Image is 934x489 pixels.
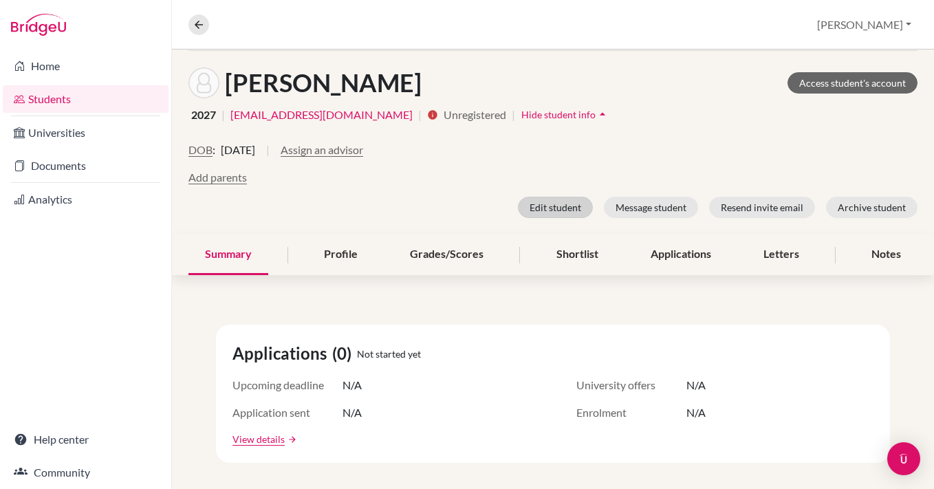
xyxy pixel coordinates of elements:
[3,85,169,113] a: Students
[686,404,706,421] span: N/A
[887,442,920,475] div: Open Intercom Messenger
[576,377,686,393] span: University offers
[3,459,169,486] a: Community
[343,404,362,421] span: N/A
[232,404,343,421] span: Application sent
[826,197,917,218] button: Archive student
[232,432,285,446] a: View details
[221,107,225,123] span: |
[427,109,438,120] i: info
[747,235,816,275] div: Letters
[11,14,66,36] img: Bridge-U
[281,142,363,158] button: Assign an advisor
[855,235,917,275] div: Notes
[230,107,413,123] a: [EMAIL_ADDRESS][DOMAIN_NAME]
[3,52,169,80] a: Home
[357,347,421,361] span: Not started yet
[634,235,728,275] div: Applications
[512,107,515,123] span: |
[232,341,332,366] span: Applications
[576,404,686,421] span: Enrolment
[418,107,422,123] span: |
[332,341,357,366] span: (0)
[811,12,917,38] button: [PERSON_NAME]
[3,119,169,146] a: Universities
[213,142,215,158] span: :
[285,435,297,444] a: arrow_forward
[3,186,169,213] a: Analytics
[788,72,917,94] a: Access student's account
[521,104,610,125] button: Hide student infoarrow_drop_up
[393,235,500,275] div: Grades/Scores
[188,235,268,275] div: Summary
[709,197,815,218] button: Resend invite email
[188,67,219,98] img: Mariia Uzbek's avatar
[518,197,593,218] button: Edit student
[232,377,343,393] span: Upcoming deadline
[343,377,362,393] span: N/A
[444,107,506,123] span: Unregistered
[225,68,422,98] h1: [PERSON_NAME]
[604,197,698,218] button: Message student
[188,142,213,158] button: DOB
[307,235,374,275] div: Profile
[540,235,615,275] div: Shortlist
[596,107,609,121] i: arrow_drop_up
[686,377,706,393] span: N/A
[191,107,216,123] span: 2027
[221,142,255,158] span: [DATE]
[3,426,169,453] a: Help center
[188,169,247,186] button: Add parents
[3,152,169,180] a: Documents
[521,109,596,120] span: Hide student info
[266,142,270,169] span: |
